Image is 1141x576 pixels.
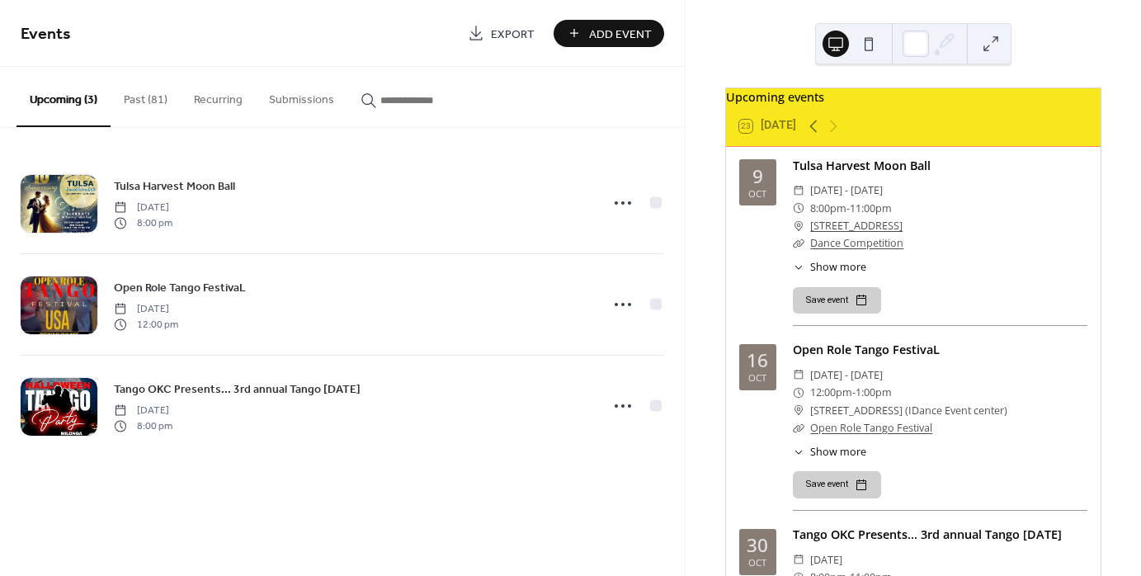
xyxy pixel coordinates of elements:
button: Upcoming (3) [17,67,111,127]
div: ​ [793,445,804,460]
a: Open Role Tango Festival [810,421,932,435]
div: ​ [793,217,804,234]
span: Show more [810,445,866,460]
button: ​Show more [793,260,867,276]
a: Tulsa Harvest Moon Ball [793,158,931,173]
button: Recurring [181,67,256,125]
span: 1:00pm [856,384,892,401]
span: 12:00 pm [114,317,178,332]
span: - [852,384,856,401]
span: Events [21,18,71,50]
span: 8:00 pm [114,418,172,433]
div: ​ [793,366,804,384]
a: Tango OKC Presents... 3rd annual Tango [DATE] [793,526,1062,542]
button: Save event [793,287,881,314]
a: Tulsa Harvest Moon Ball [114,177,235,196]
a: Open Role Tango FestivaL [114,278,246,297]
button: Submissions [256,67,347,125]
div: Oct [748,373,766,382]
span: [DATE] - [DATE] [810,366,883,384]
a: Export [455,20,547,47]
div: ​ [793,551,804,569]
a: Dance Competition [810,236,903,250]
div: ​ [793,260,804,276]
span: [DATE] [810,551,842,569]
div: ​ [793,200,804,217]
span: [DATE] [114,404,172,418]
span: Export [491,26,535,43]
button: Add Event [554,20,664,47]
div: ​ [793,402,804,419]
span: Show more [810,260,866,276]
div: Oct [748,189,766,198]
div: 30 [747,536,768,555]
div: Oct [748,558,766,567]
div: ​ [793,384,804,401]
span: [DATE] - [DATE] [810,182,883,199]
button: Save event [793,471,881,498]
a: Open Role Tango FestivaL [793,342,940,357]
span: Tango OKC Presents... 3rd annual Tango [DATE] [114,381,361,399]
span: 11:00pm [850,200,892,217]
span: Tulsa Harvest Moon Ball [114,178,235,196]
div: ​ [793,419,804,437]
span: 8:00pm [810,200,846,217]
a: Tango OKC Presents... 3rd annual Tango [DATE] [114,380,361,399]
div: 9 [752,168,763,186]
span: Add Event [589,26,652,43]
span: Open Role Tango FestivaL [114,280,246,297]
div: 16 [747,352,768,371]
span: [STREET_ADDRESS] (IDance Event center) [810,402,1007,419]
a: [STREET_ADDRESS] [810,217,903,234]
button: Past (81) [111,67,181,125]
span: [DATE] [114,201,172,215]
button: ​Show more [793,445,867,460]
span: - [846,200,850,217]
div: ​ [793,182,804,199]
div: Upcoming events [726,88,1101,106]
span: 12:00pm [810,384,852,401]
span: [DATE] [114,302,178,317]
span: 8:00 pm [114,215,172,230]
div: ​ [793,234,804,252]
